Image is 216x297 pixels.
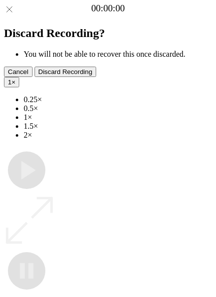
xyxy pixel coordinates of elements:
[4,67,33,77] button: Cancel
[35,67,97,77] button: Discard Recording
[8,78,11,86] span: 1
[24,122,212,131] li: 1.5×
[4,77,19,87] button: 1×
[24,50,212,59] li: You will not be able to recover this once discarded.
[24,104,212,113] li: 0.5×
[24,113,212,122] li: 1×
[24,131,212,140] li: 2×
[24,95,212,104] li: 0.25×
[4,27,212,40] h2: Discard Recording?
[91,3,125,14] a: 00:00:00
